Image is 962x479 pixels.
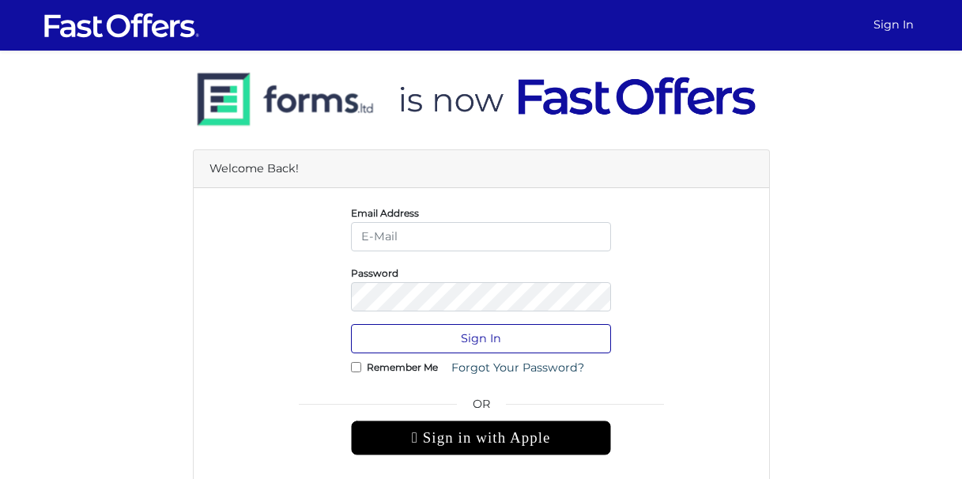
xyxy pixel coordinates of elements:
label: Email Address [351,211,419,215]
span: OR [351,395,611,421]
label: Password [351,271,398,275]
input: E-Mail [351,222,611,251]
label: Remember Me [367,365,438,369]
a: Forgot Your Password? [441,353,594,383]
a: Sign In [867,9,920,40]
div: Welcome Back! [194,150,769,188]
button: Sign In [351,324,611,353]
div: Sign in with Apple [351,421,611,455]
